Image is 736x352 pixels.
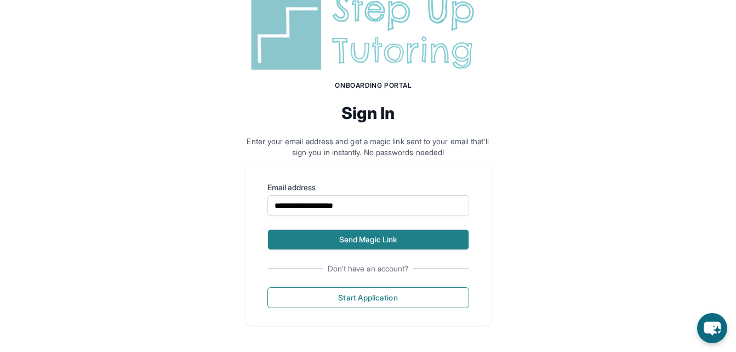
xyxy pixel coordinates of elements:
[256,81,491,90] h1: Onboarding Portal
[323,263,413,274] span: Don't have an account?
[267,229,469,250] button: Send Magic Link
[697,313,727,343] button: chat-button
[267,182,469,193] label: Email address
[246,103,491,123] h2: Sign In
[246,136,491,158] p: Enter your email address and get a magic link sent to your email that'll sign you in instantly. N...
[267,287,469,308] button: Start Application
